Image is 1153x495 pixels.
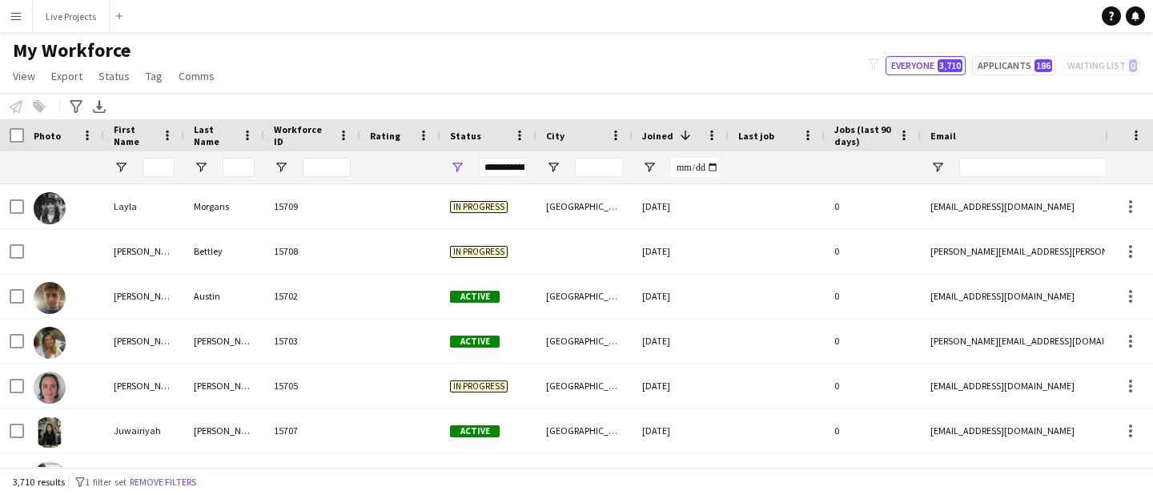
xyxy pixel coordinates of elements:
[825,229,921,273] div: 0
[450,246,508,258] span: In progress
[264,229,360,273] div: 15708
[274,123,331,147] span: Workforce ID
[104,229,184,273] div: [PERSON_NAME]
[179,69,215,83] span: Comms
[33,1,110,32] button: Live Projects
[825,408,921,453] div: 0
[143,158,175,177] input: First Name Filter Input
[303,158,351,177] input: Workforce ID Filter Input
[370,130,400,142] span: Rating
[825,364,921,408] div: 0
[536,319,633,363] div: [GEOGRAPHIC_DATA]
[34,327,66,359] img: elizabeth pettitt
[34,417,66,449] img: Juwairiyah Mohammed
[34,282,66,314] img: Artun william Ronald Austin
[139,66,169,87] a: Tag
[930,160,945,175] button: Open Filter Menu
[642,130,673,142] span: Joined
[450,130,481,142] span: Status
[264,408,360,453] div: 15707
[536,184,633,228] div: [GEOGRAPHIC_DATA]
[536,274,633,318] div: [GEOGRAPHIC_DATA]
[13,38,131,62] span: My Workforce
[575,158,623,177] input: City Filter Input
[127,473,199,491] button: Remove filters
[104,274,184,318] div: [PERSON_NAME]
[274,160,288,175] button: Open Filter Menu
[85,476,127,488] span: 1 filter set
[834,123,892,147] span: Jobs (last 90 days)
[938,59,962,72] span: 3,710
[51,69,82,83] span: Export
[34,372,66,404] img: Emilie Perkins
[825,274,921,318] div: 0
[450,201,508,213] span: In progress
[264,274,360,318] div: 15702
[546,130,564,142] span: City
[738,130,774,142] span: Last job
[633,319,729,363] div: [DATE]
[34,130,61,142] span: Photo
[536,408,633,453] div: [GEOGRAPHIC_DATA]
[104,408,184,453] div: Juwairiyah
[450,160,464,175] button: Open Filter Menu
[264,364,360,408] div: 15705
[546,160,560,175] button: Open Filter Menu
[184,229,264,273] div: Bettley
[184,274,264,318] div: Austin
[930,130,956,142] span: Email
[34,461,66,493] img: Mark Taylor
[184,408,264,453] div: [PERSON_NAME]
[825,319,921,363] div: 0
[450,336,500,348] span: Active
[194,123,235,147] span: Last Name
[114,160,128,175] button: Open Filter Menu
[223,158,255,177] input: Last Name Filter Input
[633,408,729,453] div: [DATE]
[92,66,136,87] a: Status
[450,291,500,303] span: Active
[114,123,155,147] span: First Name
[34,192,66,224] img: Layla Morgans
[45,66,89,87] a: Export
[450,380,508,392] span: In progress
[194,160,208,175] button: Open Filter Menu
[264,319,360,363] div: 15703
[172,66,221,87] a: Comms
[104,364,184,408] div: [PERSON_NAME]
[671,158,719,177] input: Joined Filter Input
[886,56,966,75] button: Everyone3,710
[184,319,264,363] div: [PERSON_NAME]
[98,69,130,83] span: Status
[13,69,35,83] span: View
[104,319,184,363] div: [PERSON_NAME]
[264,184,360,228] div: 15709
[642,160,657,175] button: Open Filter Menu
[633,274,729,318] div: [DATE]
[90,97,109,116] app-action-btn: Export XLSX
[972,56,1055,75] button: Applicants186
[633,364,729,408] div: [DATE]
[536,364,633,408] div: [GEOGRAPHIC_DATA]
[6,66,42,87] a: View
[825,184,921,228] div: 0
[66,97,86,116] app-action-btn: Advanced filters
[1034,59,1052,72] span: 186
[184,184,264,228] div: Morgans
[146,69,163,83] span: Tag
[633,229,729,273] div: [DATE]
[184,364,264,408] div: [PERSON_NAME]
[450,425,500,437] span: Active
[633,184,729,228] div: [DATE]
[104,184,184,228] div: Layla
